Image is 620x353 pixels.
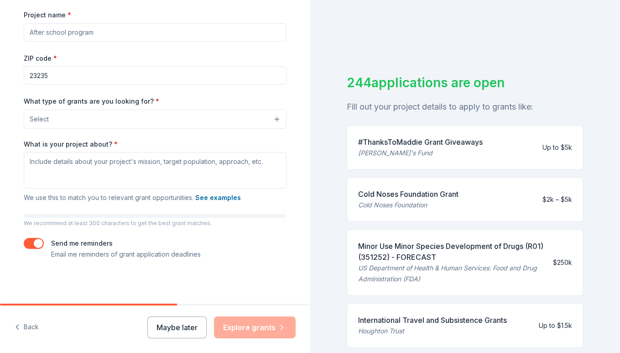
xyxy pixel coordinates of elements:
[51,249,201,260] p: Email me reminders of grant application deadlines
[358,263,546,285] div: US Department of Health & Human Services: Food and Drug Administration (FDA)
[542,142,572,153] div: Up to $5k
[24,97,159,106] label: What type of grants are you looking for?
[542,194,572,205] div: $2k – $5k
[24,11,71,20] label: Project name
[358,241,546,263] div: Minor Use Minor Species Development of Drugs (R01) (351252) - FORECAST
[358,315,507,326] div: International Travel and Subsistence Grants
[24,140,118,149] label: What is your project about?
[30,114,49,125] span: Select
[24,110,287,129] button: Select
[195,192,241,203] button: See examples
[24,220,287,227] p: We recommend at least 300 characters to get the best grant matches.
[51,239,113,247] label: Send me reminders
[358,326,507,337] div: Houghton Trust
[24,23,287,42] input: After school program
[15,318,39,337] button: Back
[347,100,584,114] div: Fill out your project details to apply to grants like:
[347,73,584,92] div: 244 applications are open
[147,316,207,338] button: Maybe later
[358,148,483,158] div: [PERSON_NAME]'s Fund
[24,194,241,201] span: We use this to match you to relevant grant opportunities.
[24,66,287,84] input: 12345 (U.S. only)
[553,257,572,268] div: $250k
[358,200,458,211] div: Cold Noses Foundation
[24,54,57,63] label: ZIP code
[358,137,483,148] div: #ThanksToMaddie Grant Giveaways
[358,189,458,200] div: Cold Noses Foundation Grant
[539,320,572,331] div: Up to $1.5k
